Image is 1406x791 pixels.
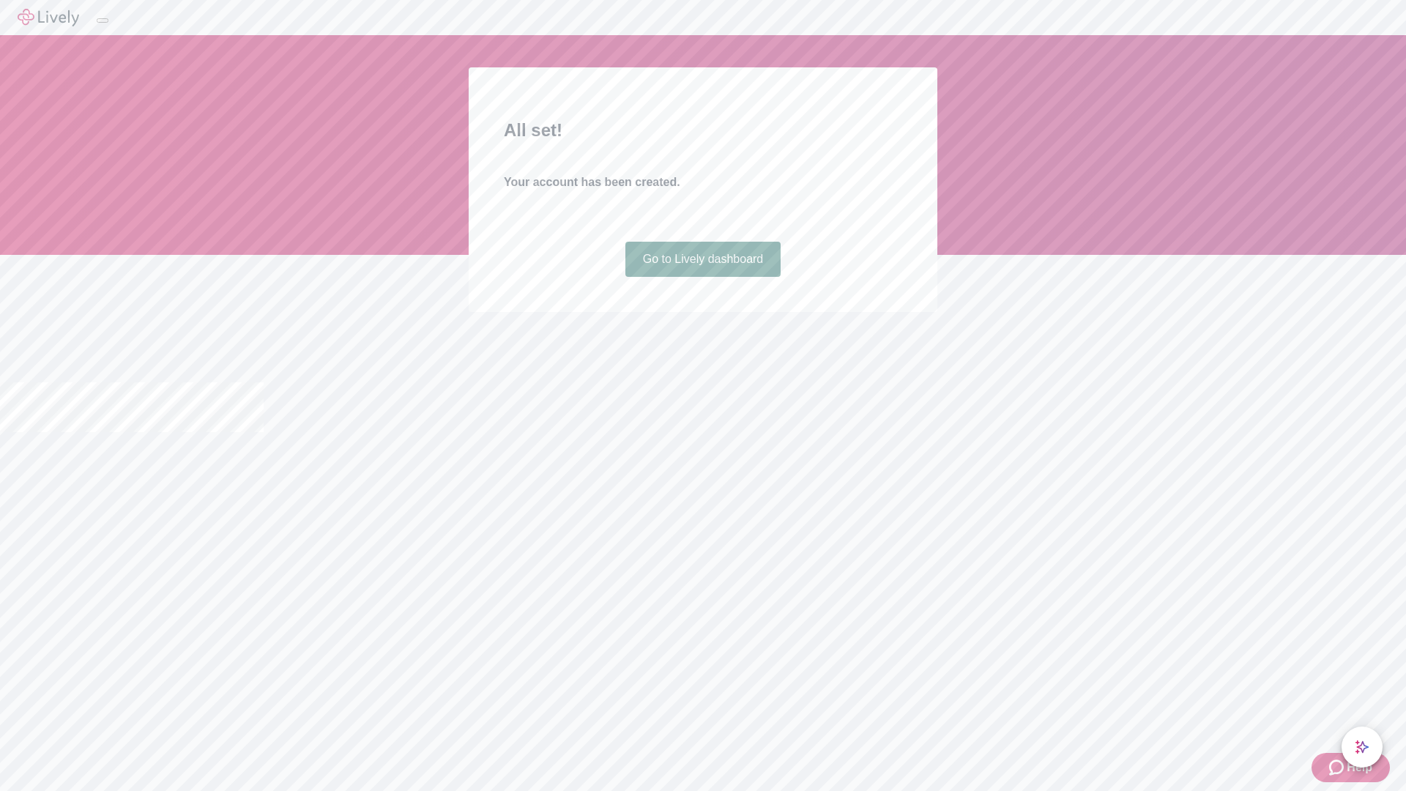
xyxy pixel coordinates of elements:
[1329,759,1347,776] svg: Zendesk support icon
[1342,727,1383,768] button: chat
[504,117,902,144] h2: All set!
[504,174,902,191] h4: Your account has been created.
[1312,753,1390,782] button: Zendesk support iconHelp
[97,18,108,23] button: Log out
[1347,759,1372,776] span: Help
[625,242,781,277] a: Go to Lively dashboard
[1355,740,1369,754] svg: Lively AI Assistant
[18,9,79,26] img: Lively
